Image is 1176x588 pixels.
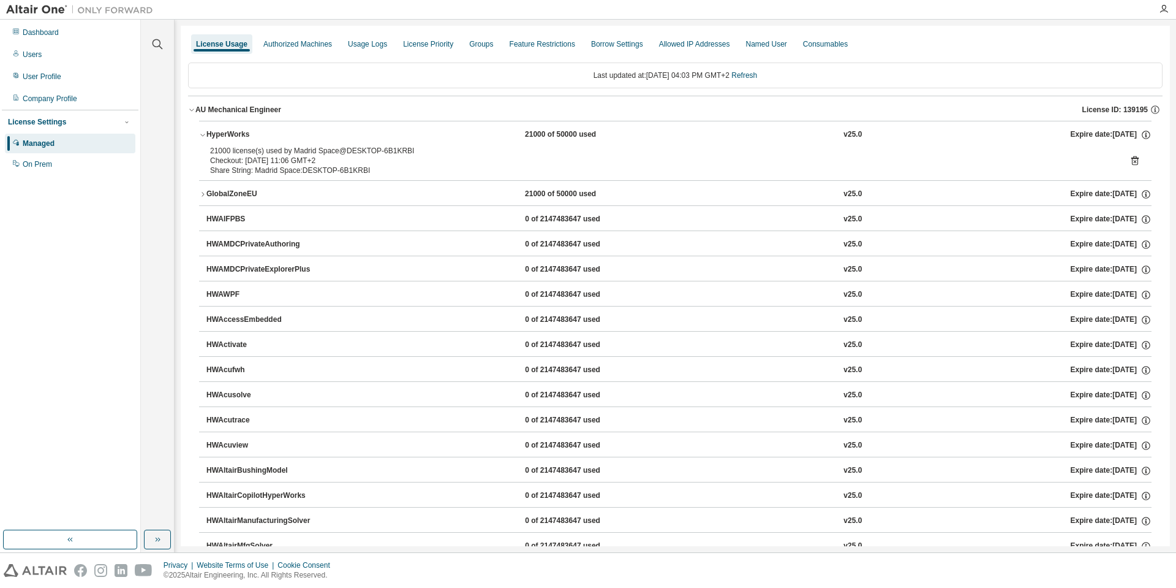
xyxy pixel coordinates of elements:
[206,508,1151,535] button: HWAltairManufacturingSolver0 of 2147483647 usedv25.0Expire date:[DATE]
[206,239,317,250] div: HWAMDCPrivateAuthoring
[263,39,332,49] div: Authorized Machines
[1071,415,1151,426] div: Expire date: [DATE]
[1071,129,1151,140] div: Expire date: [DATE]
[206,340,317,351] div: HWActivate
[206,264,317,275] div: HWAMDCPrivateExplorerPlus
[206,315,317,326] div: HWAccessEmbedded
[210,166,1111,175] div: Share String: Madrid Space:DESKTOP-6B1KRBI
[277,560,337,570] div: Cookie Consent
[659,39,730,49] div: Allowed IP Addresses
[525,189,635,200] div: 21000 of 50000 used
[206,533,1151,560] button: HWAltairMfgSolver0 of 2147483647 usedv25.0Expire date:[DATE]
[510,39,575,49] div: Feature Restrictions
[525,214,635,225] div: 0 of 2147483647 used
[206,281,1151,308] button: HWAWPF0 of 2147483647 usedv25.0Expire date:[DATE]
[206,440,317,451] div: HWAcuview
[525,465,635,476] div: 0 of 2147483647 used
[206,432,1151,459] button: HWAcuview0 of 2147483647 usedv25.0Expire date:[DATE]
[1071,465,1151,476] div: Expire date: [DATE]
[525,315,635,326] div: 0 of 2147483647 used
[206,332,1151,359] button: HWActivate0 of 2147483647 usedv25.0Expire date:[DATE]
[1071,239,1151,250] div: Expire date: [DATE]
[403,39,453,49] div: License Priority
[525,390,635,401] div: 0 of 2147483647 used
[1071,214,1151,225] div: Expire date: [DATE]
[199,121,1151,148] button: HyperWorks21000 of 50000 usedv25.0Expire date:[DATE]
[188,96,1163,123] button: AU Mechanical EngineerLicense ID: 139195
[4,564,67,577] img: altair_logo.svg
[206,457,1151,484] button: HWAltairBushingModel0 of 2147483647 usedv25.0Expire date:[DATE]
[1071,264,1151,275] div: Expire date: [DATE]
[1071,516,1151,527] div: Expire date: [DATE]
[1082,105,1148,115] span: License ID: 139195
[843,491,862,502] div: v25.0
[206,189,317,200] div: GlobalZoneEU
[1071,340,1151,351] div: Expire date: [DATE]
[525,516,635,527] div: 0 of 2147483647 used
[1071,541,1151,552] div: Expire date: [DATE]
[525,239,635,250] div: 0 of 2147483647 used
[206,491,317,502] div: HWAltairCopilotHyperWorks
[843,516,862,527] div: v25.0
[843,214,862,225] div: v25.0
[23,139,55,148] div: Managed
[206,382,1151,409] button: HWAcusolve0 of 2147483647 usedv25.0Expire date:[DATE]
[525,415,635,426] div: 0 of 2147483647 used
[469,39,493,49] div: Groups
[843,365,862,376] div: v25.0
[206,214,317,225] div: HWAIFPBS
[843,264,862,275] div: v25.0
[348,39,387,49] div: Usage Logs
[1071,189,1151,200] div: Expire date: [DATE]
[23,159,52,169] div: On Prem
[525,541,635,552] div: 0 of 2147483647 used
[525,289,635,300] div: 0 of 2147483647 used
[23,72,61,82] div: User Profile
[188,63,1163,88] div: Last updated at: [DATE] 04:03 PM GMT+2
[843,189,862,200] div: v25.0
[199,181,1151,208] button: GlobalZoneEU21000 of 50000 usedv25.0Expire date:[DATE]
[731,71,757,80] a: Refresh
[843,541,862,552] div: v25.0
[206,465,317,476] div: HWAltairBushingModel
[197,560,277,570] div: Website Terms of Use
[843,390,862,401] div: v25.0
[591,39,643,49] div: Borrow Settings
[1071,491,1151,502] div: Expire date: [DATE]
[23,28,59,37] div: Dashboard
[210,156,1111,166] div: Checkout: [DATE] 11:06 GMT+2
[1071,390,1151,401] div: Expire date: [DATE]
[525,264,635,275] div: 0 of 2147483647 used
[8,117,66,127] div: License Settings
[206,129,317,140] div: HyperWorks
[206,231,1151,258] button: HWAMDCPrivateAuthoring0 of 2147483647 usedv25.0Expire date:[DATE]
[803,39,848,49] div: Consumables
[843,239,862,250] div: v25.0
[206,365,317,376] div: HWAcufwh
[1071,315,1151,326] div: Expire date: [DATE]
[206,357,1151,384] button: HWAcufwh0 of 2147483647 usedv25.0Expire date:[DATE]
[164,570,337,581] p: © 2025 Altair Engineering, Inc. All Rights Reserved.
[843,465,862,476] div: v25.0
[1071,289,1151,300] div: Expire date: [DATE]
[843,289,862,300] div: v25.0
[206,307,1151,334] button: HWAccessEmbedded0 of 2147483647 usedv25.0Expire date:[DATE]
[195,105,281,115] div: AU Mechanical Engineer
[94,564,107,577] img: instagram.svg
[1071,440,1151,451] div: Expire date: [DATE]
[525,491,635,502] div: 0 of 2147483647 used
[164,560,197,570] div: Privacy
[1071,365,1151,376] div: Expire date: [DATE]
[525,440,635,451] div: 0 of 2147483647 used
[23,94,77,104] div: Company Profile
[115,564,127,577] img: linkedin.svg
[206,407,1151,434] button: HWAcutrace0 of 2147483647 usedv25.0Expire date:[DATE]
[23,50,42,59] div: Users
[206,516,317,527] div: HWAltairManufacturingSolver
[135,564,153,577] img: youtube.svg
[210,146,1111,156] div: 21000 license(s) used by Madrid Space@DESKTOP-6B1KRBI
[843,440,862,451] div: v25.0
[206,483,1151,510] button: HWAltairCopilotHyperWorks0 of 2147483647 usedv25.0Expire date:[DATE]
[206,390,317,401] div: HWAcusolve
[525,340,635,351] div: 0 of 2147483647 used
